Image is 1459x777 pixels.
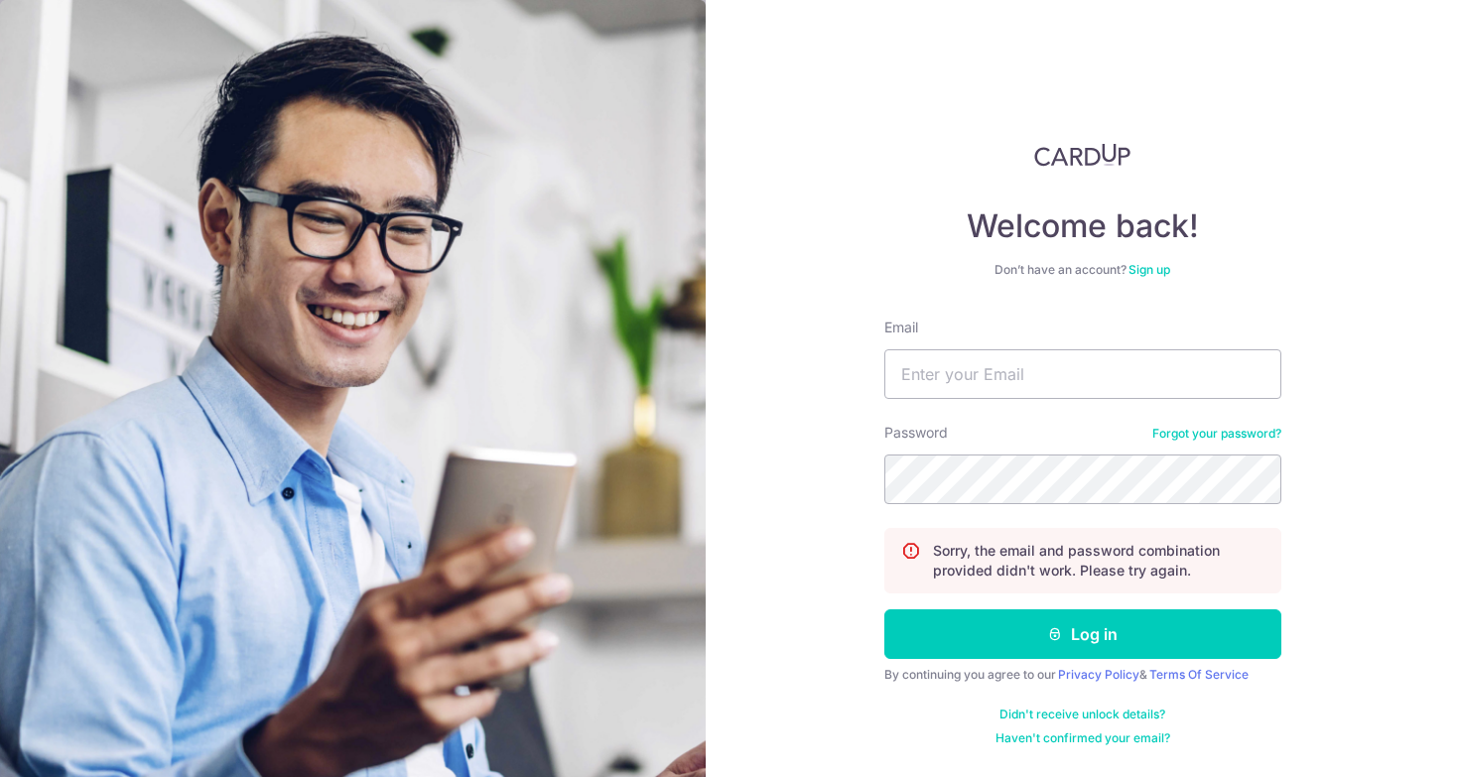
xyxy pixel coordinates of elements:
div: Don’t have an account? [884,262,1281,278]
h4: Welcome back! [884,206,1281,246]
img: CardUp Logo [1034,143,1131,167]
input: Enter your Email [884,349,1281,399]
div: By continuing you agree to our & [884,667,1281,683]
label: Password [884,423,948,443]
a: Didn't receive unlock details? [999,707,1165,722]
a: Forgot your password? [1152,426,1281,442]
a: Privacy Policy [1058,667,1139,682]
label: Email [884,318,918,337]
a: Terms Of Service [1149,667,1249,682]
a: Haven't confirmed your email? [995,730,1170,746]
a: Sign up [1128,262,1170,277]
button: Log in [884,609,1281,659]
p: Sorry, the email and password combination provided didn't work. Please try again. [933,541,1264,581]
